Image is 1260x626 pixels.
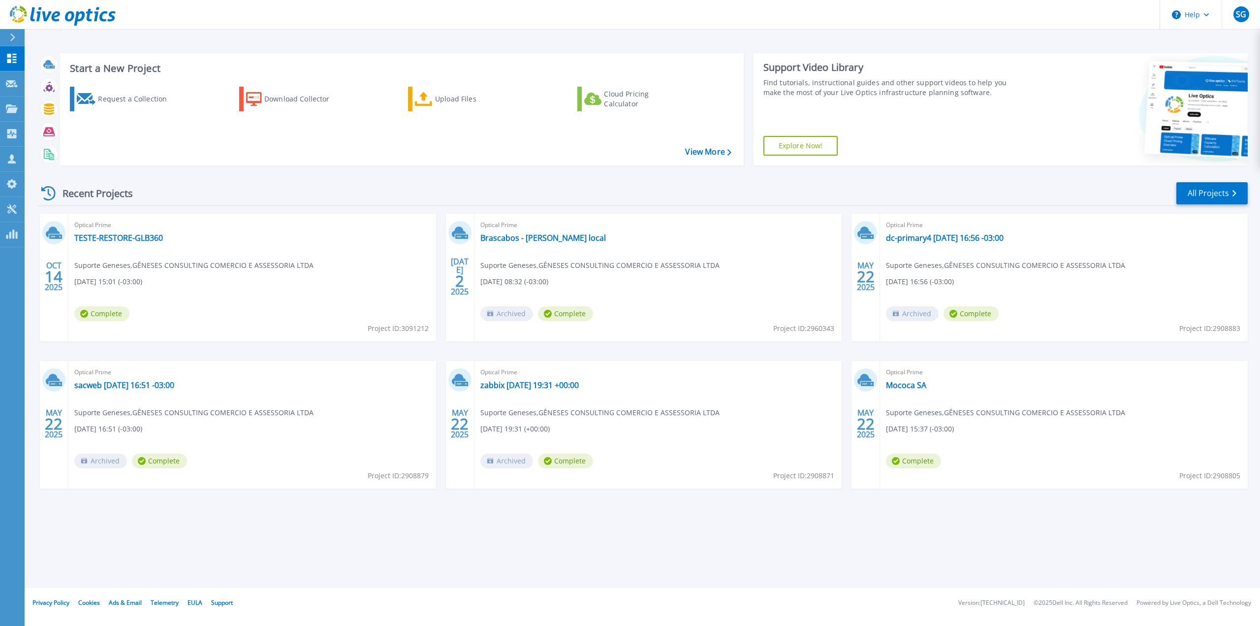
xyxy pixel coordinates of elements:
[886,380,926,390] a: Mococa SA
[886,276,954,287] span: [DATE] 16:56 (-03:00)
[1179,323,1240,334] span: Project ID: 2908883
[1034,600,1128,606] li: © 2025 Dell Inc. All Rights Reserved
[74,407,314,418] span: Suporte Geneses , GÊNESES CONSULTING COMERCIO E ASSESSORIA LTDA
[368,323,429,334] span: Project ID: 3091212
[132,454,187,468] span: Complete
[480,407,720,418] span: Suporte Geneses , GÊNESES CONSULTING COMERCIO E ASSESSORIA LTDA
[886,306,939,321] span: Archived
[239,87,349,111] a: Download Collector
[45,420,63,428] span: 22
[480,306,533,321] span: Archived
[886,220,1242,231] span: Optical Prime
[886,367,1242,378] span: Optical Prime
[44,259,63,295] div: OCT 2025
[480,424,550,434] span: [DATE] 19:31 (+00:00)
[856,406,875,442] div: MAY 2025
[1136,600,1251,606] li: Powered by Live Optics, a Dell Technology
[763,78,1019,98] div: Find tutorials, instructional guides and other support videos to help you make the most of your L...
[70,87,180,111] a: Request a Collection
[451,420,469,428] span: 22
[38,181,146,205] div: Recent Projects
[958,600,1025,606] li: Version: [TECHNICAL_ID]
[74,367,430,378] span: Optical Prime
[455,277,464,285] span: 2
[151,598,179,607] a: Telemetry
[74,276,142,287] span: [DATE] 15:01 (-03:00)
[604,89,683,109] div: Cloud Pricing Calculator
[480,220,836,231] span: Optical Prime
[74,220,430,231] span: Optical Prime
[74,454,127,468] span: Archived
[188,598,202,607] a: EULA
[763,136,838,156] a: Explore Now!
[45,272,63,281] span: 14
[773,470,834,481] span: Project ID: 2908871
[74,306,129,321] span: Complete
[763,61,1019,74] div: Support Video Library
[408,87,518,111] a: Upload Files
[857,272,875,281] span: 22
[685,147,731,157] a: View More
[480,380,579,390] a: zabbix [DATE] 19:31 +00:00
[480,276,548,287] span: [DATE] 08:32 (-03:00)
[1176,182,1248,204] a: All Projects
[886,407,1125,418] span: Suporte Geneses , GÊNESES CONSULTING COMERCIO E ASSESSORIA LTDA
[74,424,142,434] span: [DATE] 16:51 (-03:00)
[944,306,999,321] span: Complete
[44,406,63,442] div: MAY 2025
[74,260,314,271] span: Suporte Geneses , GÊNESES CONSULTING COMERCIO E ASSESSORIA LTDA
[450,406,469,442] div: MAY 2025
[368,470,429,481] span: Project ID: 2908879
[886,424,954,434] span: [DATE] 15:37 (-03:00)
[480,233,606,243] a: Brascabos - [PERSON_NAME] local
[480,367,836,378] span: Optical Prime
[32,598,69,607] a: Privacy Policy
[70,63,731,74] h3: Start a New Project
[773,323,834,334] span: Project ID: 2960343
[857,420,875,428] span: 22
[538,454,593,468] span: Complete
[450,259,469,295] div: [DATE] 2025
[435,89,514,109] div: Upload Files
[1179,470,1240,481] span: Project ID: 2908805
[74,233,163,243] a: TESTE-RESTORE-GLB360
[74,380,174,390] a: sacweb [DATE] 16:51 -03:00
[886,260,1125,271] span: Suporte Geneses , GÊNESES CONSULTING COMERCIO E ASSESSORIA LTDA
[264,89,343,109] div: Download Collector
[1236,10,1246,18] span: SG
[78,598,100,607] a: Cookies
[856,259,875,295] div: MAY 2025
[109,598,142,607] a: Ads & Email
[577,87,687,111] a: Cloud Pricing Calculator
[538,306,593,321] span: Complete
[211,598,233,607] a: Support
[480,454,533,468] span: Archived
[886,233,1004,243] a: dc-primary4 [DATE] 16:56 -03:00
[886,454,941,468] span: Complete
[480,260,720,271] span: Suporte Geneses , GÊNESES CONSULTING COMERCIO E ASSESSORIA LTDA
[98,89,177,109] div: Request a Collection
